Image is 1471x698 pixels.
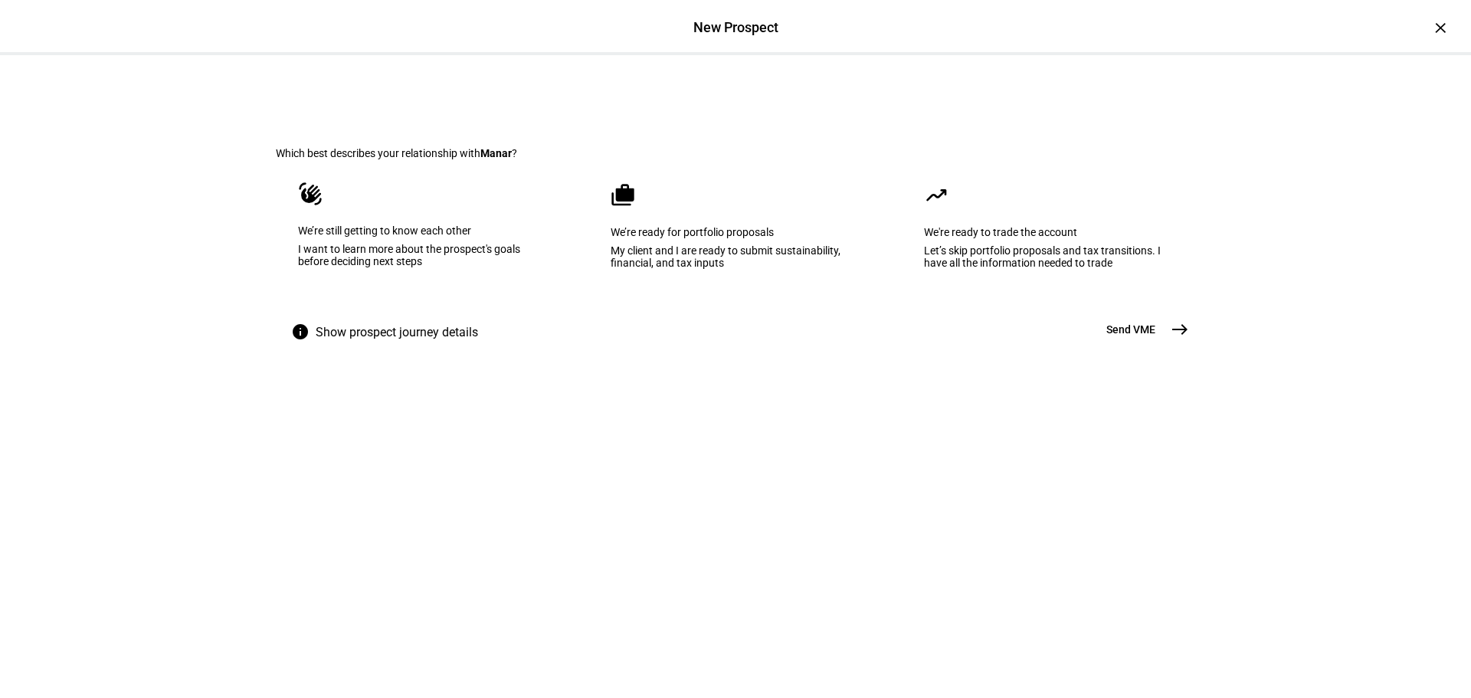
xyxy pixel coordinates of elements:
[1106,322,1155,337] span: Send VME
[276,147,1195,159] div: Which best describes your relationship with ?
[924,244,1171,269] div: Let’s skip portfolio proposals and tax transitions. I have all the information needed to trade
[291,323,310,341] mat-icon: info
[611,244,858,269] div: My client and I are ready to submit sustainability, financial, and tax inputs
[924,183,948,208] mat-icon: moving
[276,159,568,314] eth-mega-radio-button: We’re still getting to know each other
[1171,320,1189,339] mat-icon: east
[900,159,1195,314] eth-mega-radio-button: We're ready to trade the account
[611,183,635,208] mat-icon: cases
[298,243,546,267] div: I want to learn more about the prospect's goals before deciding next steps
[1088,314,1195,345] button: Send VME
[316,314,478,351] span: Show prospect journey details
[480,147,512,159] b: Manar
[611,226,858,238] div: We’re ready for portfolio proposals
[587,159,882,314] eth-mega-radio-button: We’re ready for portfolio proposals
[298,224,546,237] div: We’re still getting to know each other
[1428,15,1453,40] div: ×
[298,182,323,206] mat-icon: waving_hand
[276,314,500,351] button: Show prospect journey details
[924,226,1171,238] div: We're ready to trade the account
